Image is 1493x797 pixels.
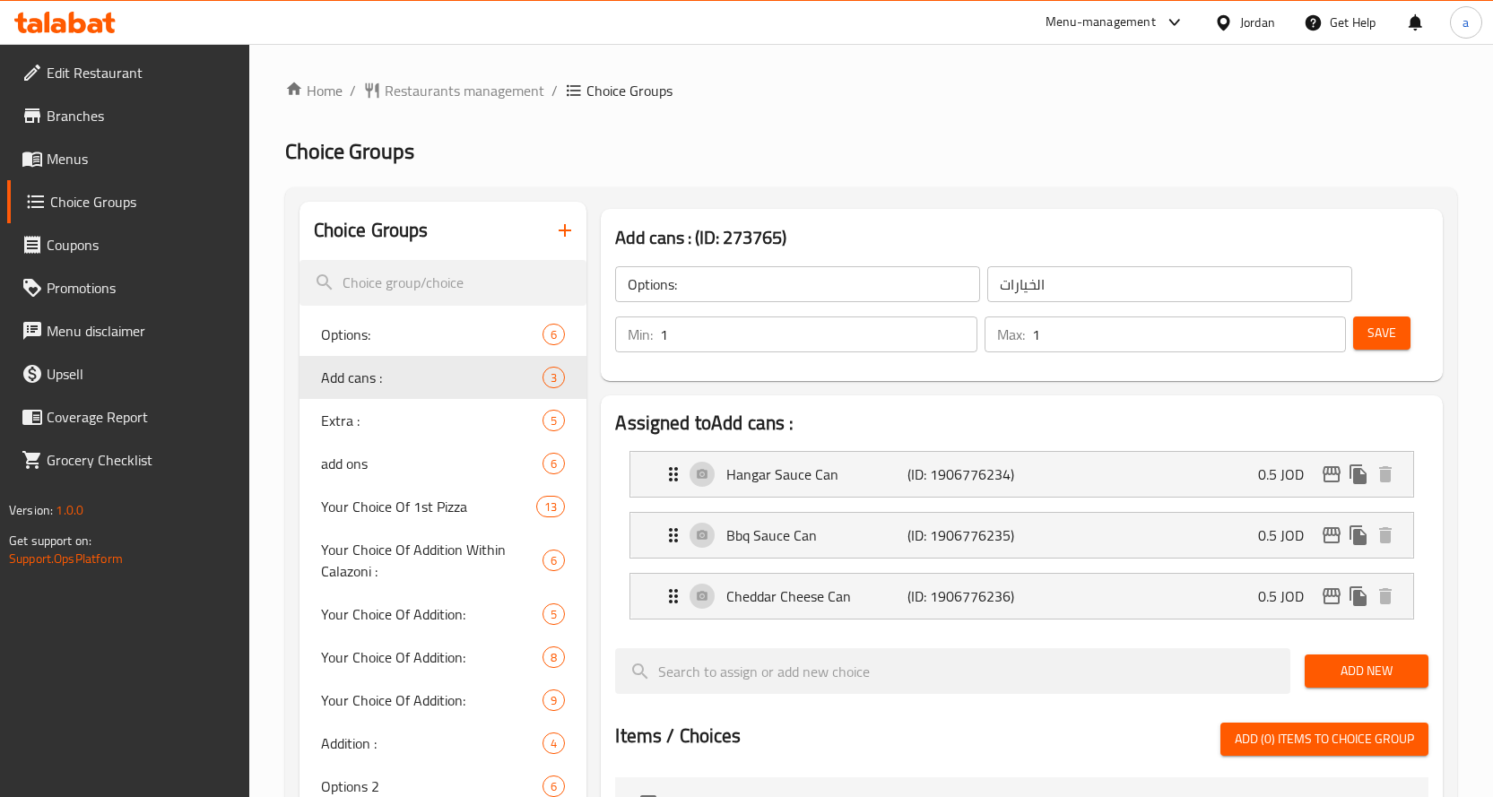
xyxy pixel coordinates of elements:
[47,320,235,342] span: Menu disclaimer
[907,585,1029,607] p: (ID: 1906776236)
[543,689,565,711] div: Choices
[47,62,235,83] span: Edit Restaurant
[1258,463,1318,485] p: 0.5 JOD
[1318,522,1345,549] button: edit
[314,217,429,244] h2: Choice Groups
[321,324,543,345] span: Options:
[543,550,565,571] div: Choices
[1258,524,1318,546] p: 0.5 JOD
[7,395,249,438] a: Coverage Report
[285,80,343,101] a: Home
[285,80,1457,101] nav: breadcrumb
[586,80,673,101] span: Choice Groups
[543,732,565,754] div: Choices
[1240,13,1275,32] div: Jordan
[50,191,235,212] span: Choice Groups
[285,131,414,171] span: Choice Groups
[47,277,235,299] span: Promotions
[321,732,543,754] span: Addition :
[1463,13,1469,32] span: a
[7,137,249,180] a: Menus
[363,80,544,101] a: Restaurants management
[615,723,741,749] h2: Items / Choices
[299,313,587,356] div: Options:6
[299,442,587,485] div: add ons6
[47,406,235,428] span: Coverage Report
[299,260,587,306] input: search
[628,324,653,345] p: Min:
[321,603,543,625] span: Your Choice Of Addition:
[1318,461,1345,488] button: edit
[299,679,587,722] div: Your Choice Of Addition:9
[1220,723,1428,756] button: Add (0) items to choice group
[1367,322,1396,344] span: Save
[47,105,235,126] span: Branches
[7,266,249,309] a: Promotions
[615,223,1428,252] h3: Add cans : (ID: 273765)
[47,449,235,471] span: Grocery Checklist
[9,547,123,570] a: Support.OpsPlatform
[543,455,564,472] span: 6
[543,412,564,429] span: 5
[630,513,1413,558] div: Expand
[9,529,91,552] span: Get support on:
[543,606,564,623] span: 5
[321,689,543,711] span: Your Choice Of Addition:
[543,649,564,666] span: 8
[1319,660,1414,682] span: Add New
[1345,461,1372,488] button: duplicate
[7,309,249,352] a: Menu disclaimer
[543,552,564,569] span: 6
[47,234,235,256] span: Coupons
[1258,585,1318,607] p: 0.5 JOD
[543,453,565,474] div: Choices
[630,452,1413,497] div: Expand
[299,636,587,679] div: Your Choice Of Addition:8
[299,356,587,399] div: Add cans :3
[726,585,907,607] p: Cheddar Cheese Can
[56,498,83,522] span: 1.0.0
[321,453,543,474] span: add ons
[321,539,543,582] span: Your Choice Of Addition Within Calazoni :
[299,399,587,442] div: Extra :5
[543,646,565,668] div: Choices
[1318,583,1345,610] button: edit
[299,485,587,528] div: Your Choice Of 1st Pizza13
[997,324,1025,345] p: Max:
[726,524,907,546] p: Bbq Sauce Can
[630,574,1413,619] div: Expand
[615,505,1428,566] li: Expand
[7,94,249,137] a: Branches
[321,496,537,517] span: Your Choice Of 1st Pizza
[1372,522,1399,549] button: delete
[907,524,1029,546] p: (ID: 1906776235)
[299,722,587,765] div: Addition :4
[9,498,53,522] span: Version:
[543,778,564,795] span: 6
[543,410,565,431] div: Choices
[321,775,543,797] span: Options 2
[299,528,587,593] div: Your Choice Of Addition Within Calazoni :6
[543,324,565,345] div: Choices
[299,593,587,636] div: Your Choice Of Addition:5
[385,80,544,101] span: Restaurants management
[7,51,249,94] a: Edit Restaurant
[543,603,565,625] div: Choices
[543,735,564,752] span: 4
[543,326,564,343] span: 6
[536,496,565,517] div: Choices
[543,692,564,709] span: 9
[1235,728,1414,750] span: Add (0) items to choice group
[615,444,1428,505] li: Expand
[7,180,249,223] a: Choice Groups
[1372,461,1399,488] button: delete
[47,363,235,385] span: Upsell
[321,646,543,668] span: Your Choice Of Addition:
[726,463,907,485] p: Hangar Sauce Can
[321,367,543,388] span: Add cans :
[1046,12,1156,33] div: Menu-management
[907,463,1029,485] p: (ID: 1906776234)
[7,352,249,395] a: Upsell
[543,369,564,386] span: 3
[47,148,235,169] span: Menus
